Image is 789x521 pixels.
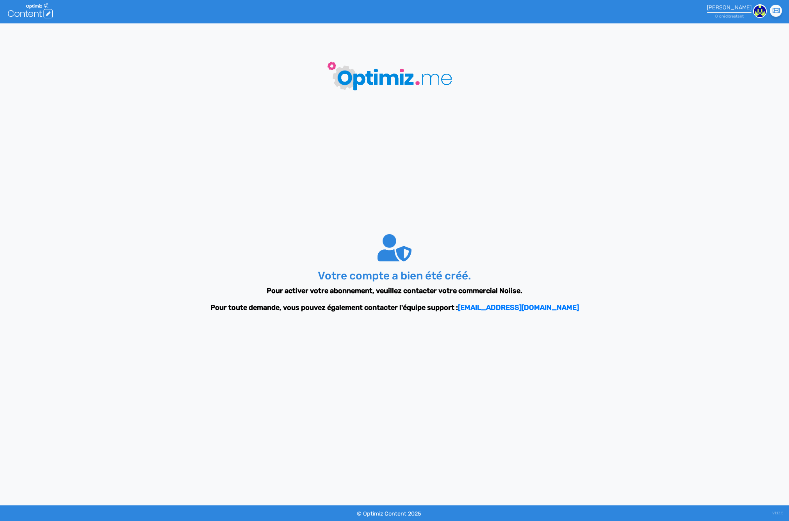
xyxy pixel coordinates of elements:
img: loader-big-blue.gif [307,42,483,108]
small: 0 crédit restant [715,14,744,19]
h3: Votre compte a bien été créé. [166,269,623,283]
div: [PERSON_NAME] [707,4,752,11]
p: Pour toute demande, vous pouvez également contacter l'équipe support : [166,302,623,313]
a: [EMAIL_ADDRESS][DOMAIN_NAME] [458,303,579,312]
small: © Optimiz Content 2025 [357,510,421,517]
div: V1.13.5 [772,505,783,521]
p: Pour activer votre abonnement, veuillez contacter votre commercial Noiise. [166,286,623,296]
img: d2ade7c87657f900737530b22c0e267b [753,4,767,18]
